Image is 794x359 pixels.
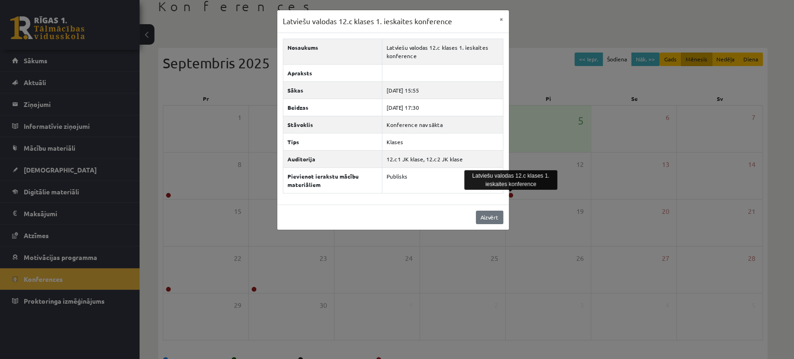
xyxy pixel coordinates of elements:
td: 12.c1 JK klase, 12.c2 JK klase [382,150,503,167]
th: Apraksts [283,64,382,81]
th: Auditorija [283,150,382,167]
th: Tips [283,133,382,150]
h3: Latviešu valodas 12.c klases 1. ieskaites konference [283,16,452,27]
td: Latviešu valodas 12.c klases 1. ieskaites konference [382,39,503,64]
td: Konference nav sākta [382,116,503,133]
div: Latviešu valodas 12.c klases 1. ieskaites konference [464,170,557,190]
button: × [494,10,509,28]
th: Nosaukums [283,39,382,64]
a: Aizvērt [476,211,503,224]
th: Pievienot ierakstu mācību materiāliem [283,167,382,193]
td: [DATE] 15:55 [382,81,503,99]
td: [DATE] 17:30 [382,99,503,116]
th: Stāvoklis [283,116,382,133]
th: Sākas [283,81,382,99]
td: Klases [382,133,503,150]
th: Beidzas [283,99,382,116]
td: Publisks [382,167,503,193]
